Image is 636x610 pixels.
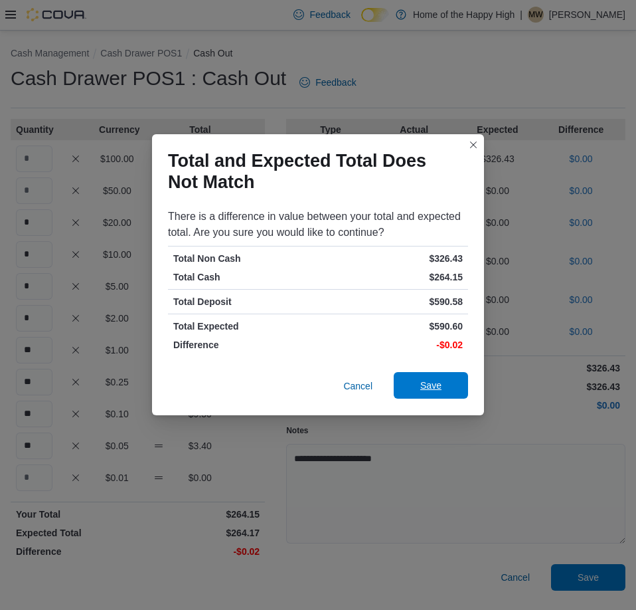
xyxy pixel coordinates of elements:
[321,270,463,284] p: $264.15
[173,252,315,265] p: Total Non Cash
[343,379,372,393] span: Cancel
[168,209,468,241] div: There is a difference in value between your total and expected total. Are you sure you would like...
[420,379,441,392] span: Save
[321,295,463,308] p: $590.58
[168,150,457,193] h1: Total and Expected Total Does Not Match
[173,295,315,308] p: Total Deposit
[465,137,481,153] button: Closes this modal window
[321,320,463,333] p: $590.60
[173,320,315,333] p: Total Expected
[321,338,463,352] p: -$0.02
[338,373,378,399] button: Cancel
[321,252,463,265] p: $326.43
[173,270,315,284] p: Total Cash
[173,338,315,352] p: Difference
[394,372,468,399] button: Save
